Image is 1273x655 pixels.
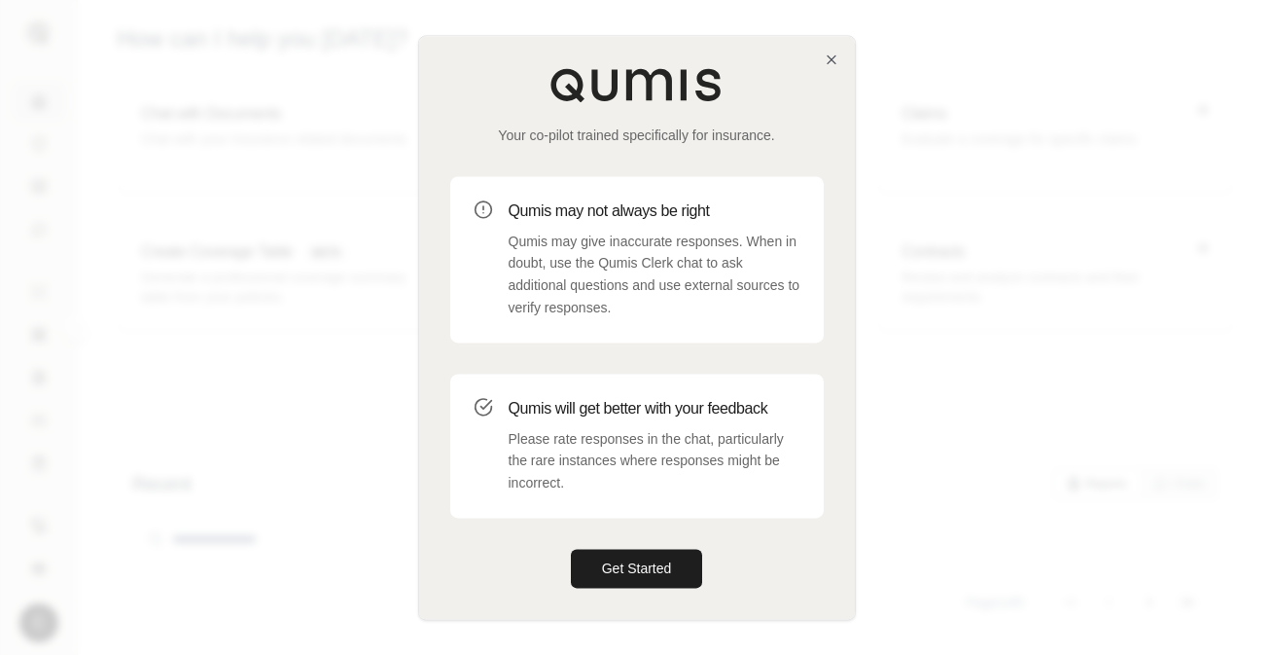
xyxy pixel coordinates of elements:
h3: Qumis may not always be right [509,200,800,223]
p: Please rate responses in the chat, particularly the rare instances where responses might be incor... [509,428,800,494]
p: Your co-pilot trained specifically for insurance. [450,126,824,145]
p: Qumis may give inaccurate responses. When in doubt, use the Qumis Clerk chat to ask additional qu... [509,231,800,319]
h3: Qumis will get better with your feedback [509,397,800,420]
img: Qumis Logo [549,67,725,102]
button: Get Started [571,549,703,588]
